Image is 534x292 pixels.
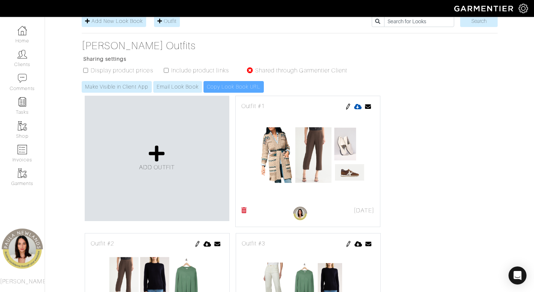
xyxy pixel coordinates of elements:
[18,26,27,35] img: dashboard-icon-dbcd8f5a0b271acd01030246c82b418ddd0df26cd7fceb0bd07c9910d44c42f6.png
[519,4,528,13] img: gear-icon-white-bd11855cb880d31180b6d7d6211b90ccbf57a29d726f0c71d8c61bd08dd39cc2.png
[241,102,374,111] div: Outfit #1
[164,18,177,24] span: Outfit
[139,144,175,172] a: ADD OUTFIT
[18,50,27,59] img: clients-icon-6bae9207a08558b7cb47a8932f037763ab4055f8c8b6bfacd5dc20c3e0201464.png
[293,206,308,221] img: 1679936384689.png
[91,239,224,248] div: Outfit #2
[91,66,153,75] label: Display product prices
[18,145,27,154] img: orders-icon-0abe47150d42831381b5fb84f609e132dff9fe21cb692f30cb5eec754e2cba89.png
[154,15,180,27] a: Outfit
[384,15,454,27] input: Search for Looks
[194,241,200,247] img: pen-cf24a1663064a2ec1b9c1bd2387e9de7a2fa800b781884d57f21acf72779bad2.png
[346,241,352,247] img: pen-cf24a1663064a2ec1b9c1bd2387e9de7a2fa800b781884d57f21acf72779bad2.png
[354,206,374,215] span: [DATE]
[460,15,498,27] input: Search
[18,97,27,107] img: reminder-icon-8004d30b9f0a5d33ae49ab947aed9ed385cf756f9e5892f1edd6e32f2345188e.png
[345,104,351,110] img: pen-cf24a1663064a2ec1b9c1bd2387e9de7a2fa800b781884d57f21acf72779bad2.png
[241,111,374,205] img: 1758850838.png
[509,266,527,284] div: Open Intercom Messenger
[18,169,27,178] img: garments-icon-b7da505a4dc4fd61783c78ac3ca0ef83fa9d6f193b1c9dc38574b1d14d53ca28.png
[153,81,202,93] a: Email Look Book
[91,18,143,24] span: Add New Look Book
[82,15,147,27] a: Add New Look Book
[18,74,27,83] img: comment-icon-a0a6a9ef722e966f86d9cbdc48e553b5cf19dbc54f86b18d962a5391bc8f6eb6.png
[171,66,229,75] label: Include product links
[83,55,355,63] p: Sharing settings
[242,239,375,248] div: Outfit #3
[139,164,175,171] span: ADD OUTFIT
[82,81,152,93] a: Make Visible in Client App
[18,121,27,131] img: garments-icon-b7da505a4dc4fd61783c78ac3ca0ef83fa9d6f193b1c9dc38574b1d14d53ca28.png
[450,2,519,15] img: garmentier-logo-header-white-b43fb05a5012e4ada735d5af1a66efaba907eab6374d6393d1fbf88cb4ef424d.png
[255,66,348,75] label: Shared through Garmentier Client
[82,39,355,52] a: [PERSON_NAME] Outfits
